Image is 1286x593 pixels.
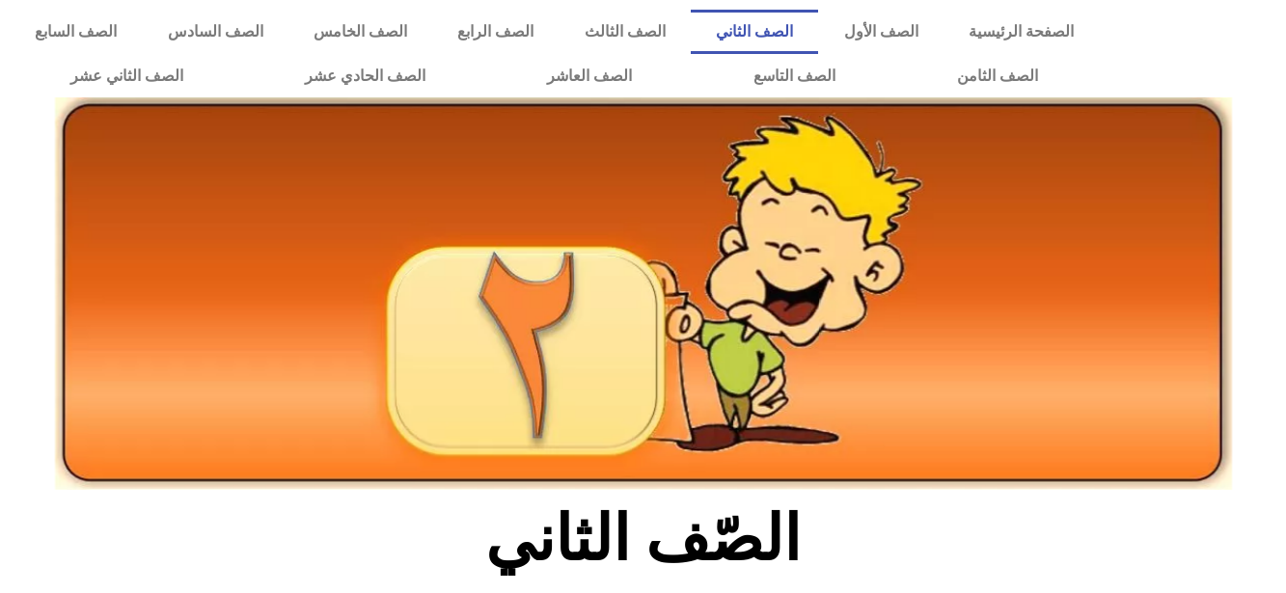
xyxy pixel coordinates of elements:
[486,54,693,98] a: الصف العاشر
[142,10,287,54] a: الصف السادس
[432,10,559,54] a: الصف الرابع
[693,54,896,98] a: الصف التاسع
[244,54,486,98] a: الصف الحادي عشر
[10,10,142,54] a: الصف السابع
[896,54,1099,98] a: الصف الثامن
[818,10,943,54] a: الصف الأول
[560,10,691,54] a: الصف الثالث
[324,501,962,577] h2: الصّف الثاني
[944,10,1099,54] a: الصفحة الرئيسية
[691,10,818,54] a: الصف الثاني
[288,10,432,54] a: الصف الخامس
[10,54,244,98] a: الصف الثاني عشر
